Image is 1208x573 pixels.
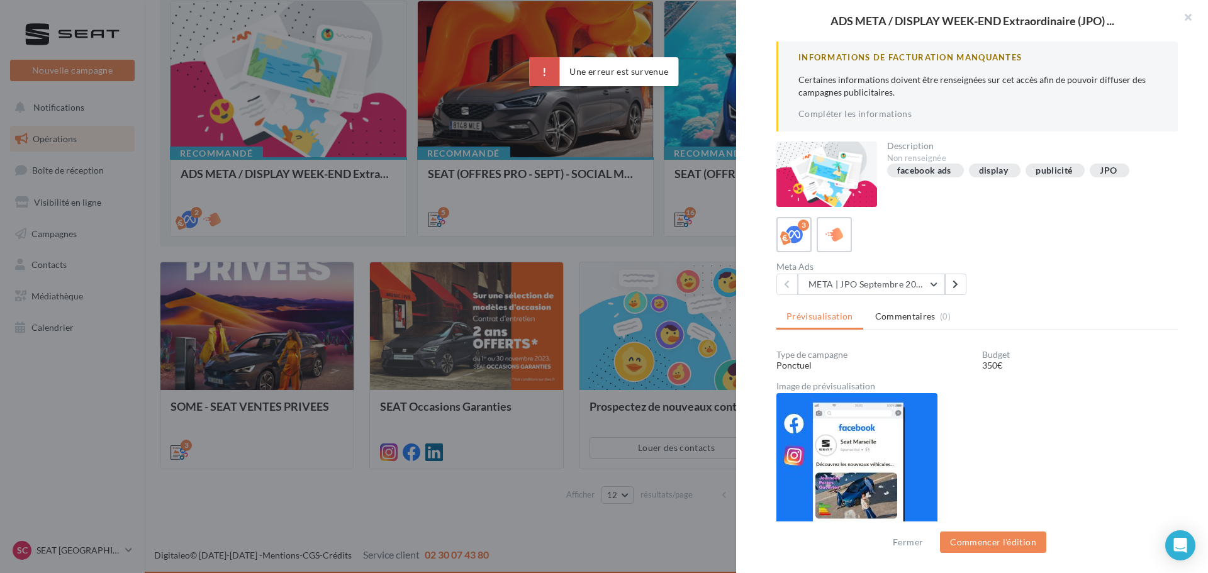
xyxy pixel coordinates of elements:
[776,393,937,534] img: 9f62aebfd21fa4f93db7bbc86508fce5.jpg
[887,142,1168,150] div: Description
[798,74,1158,99] p: Certaines informations doivent être renseignées sur cet accès afin de pouvoir diffuser des campag...
[940,531,1046,553] button: Commencer l'édition
[529,57,678,86] div: Une erreur est survenue
[979,166,1008,175] div: display
[830,15,1114,26] span: ADS META / DISPLAY WEEK-END Extraordinaire (JPO) ...
[875,310,936,323] span: Commentaires
[776,262,972,271] div: Meta Ads
[1036,166,1072,175] div: publicité
[888,535,928,550] button: Fermer
[798,109,912,119] a: Compléter les informations
[798,220,809,231] div: 3
[897,166,951,175] div: facebook ads
[798,52,1158,64] div: Informations de Facturation manquantes
[776,359,972,372] div: Ponctuel
[982,350,1178,359] div: Budget
[982,359,1178,372] div: 350€
[798,274,945,295] button: META | JPO Septembre 2025 - Lead Ads
[776,382,1178,391] div: Image de prévisualisation
[1100,166,1117,175] div: JPO
[940,311,951,321] span: (0)
[1165,530,1195,560] div: Open Intercom Messenger
[776,350,972,359] div: Type de campagne
[887,153,1168,164] div: Non renseignée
